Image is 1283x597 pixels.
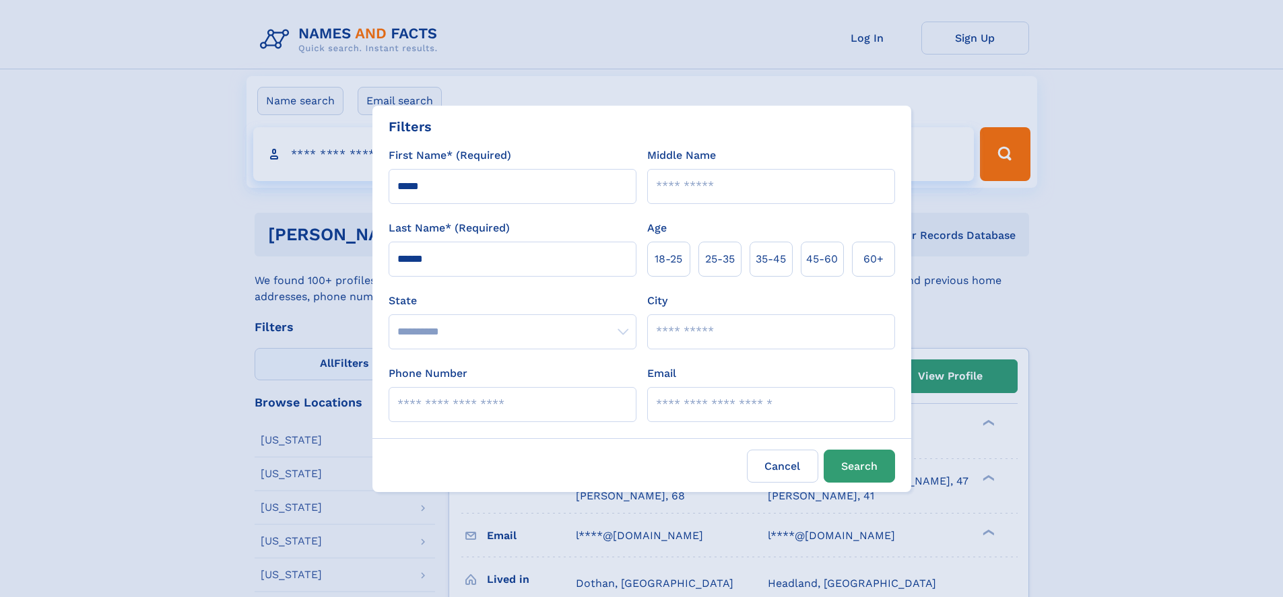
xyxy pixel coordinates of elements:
[647,147,716,164] label: Middle Name
[824,450,895,483] button: Search
[747,450,818,483] label: Cancel
[647,365,676,382] label: Email
[389,365,467,382] label: Phone Number
[863,251,884,267] span: 60+
[389,147,511,164] label: First Name* (Required)
[756,251,786,267] span: 35‑45
[806,251,838,267] span: 45‑60
[389,220,510,236] label: Last Name* (Required)
[647,293,667,309] label: City
[647,220,667,236] label: Age
[389,293,636,309] label: State
[705,251,735,267] span: 25‑35
[655,251,682,267] span: 18‑25
[389,116,432,137] div: Filters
